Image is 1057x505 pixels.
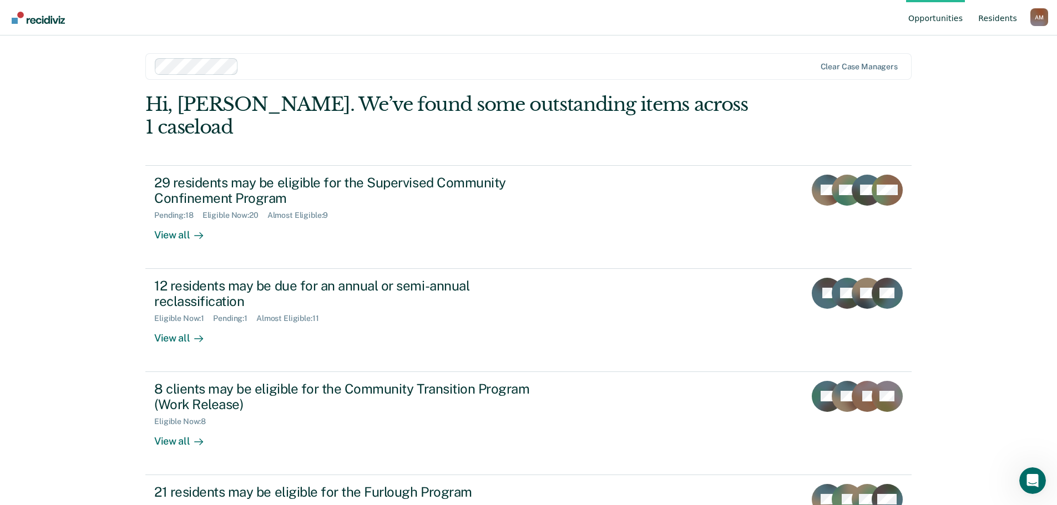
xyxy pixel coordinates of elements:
[154,278,544,310] div: 12 residents may be due for an annual or semi-annual reclassification
[145,269,912,372] a: 12 residents may be due for an annual or semi-annual reclassificationEligible Now:1Pending:1Almos...
[213,314,256,323] div: Pending : 1
[154,211,203,220] div: Pending : 18
[1019,467,1046,494] iframe: Intercom live chat
[154,417,215,426] div: Eligible Now : 8
[203,211,267,220] div: Eligible Now : 20
[1030,8,1048,26] div: A M
[154,314,213,323] div: Eligible Now : 1
[267,211,337,220] div: Almost Eligible : 9
[154,220,216,242] div: View all
[154,484,544,500] div: 21 residents may be eligible for the Furlough Program
[154,175,544,207] div: 29 residents may be eligible for the Supervised Community Confinement Program
[145,93,758,139] div: Hi, [PERSON_NAME]. We’ve found some outstanding items across 1 caseload
[154,323,216,345] div: View all
[256,314,328,323] div: Almost Eligible : 11
[821,62,898,72] div: Clear case managers
[154,381,544,413] div: 8 clients may be eligible for the Community Transition Program (Work Release)
[145,372,912,475] a: 8 clients may be eligible for the Community Transition Program (Work Release)Eligible Now:8View all
[12,12,65,24] img: Recidiviz
[1030,8,1048,26] button: Profile dropdown button
[154,426,216,448] div: View all
[145,165,912,269] a: 29 residents may be eligible for the Supervised Community Confinement ProgramPending:18Eligible N...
